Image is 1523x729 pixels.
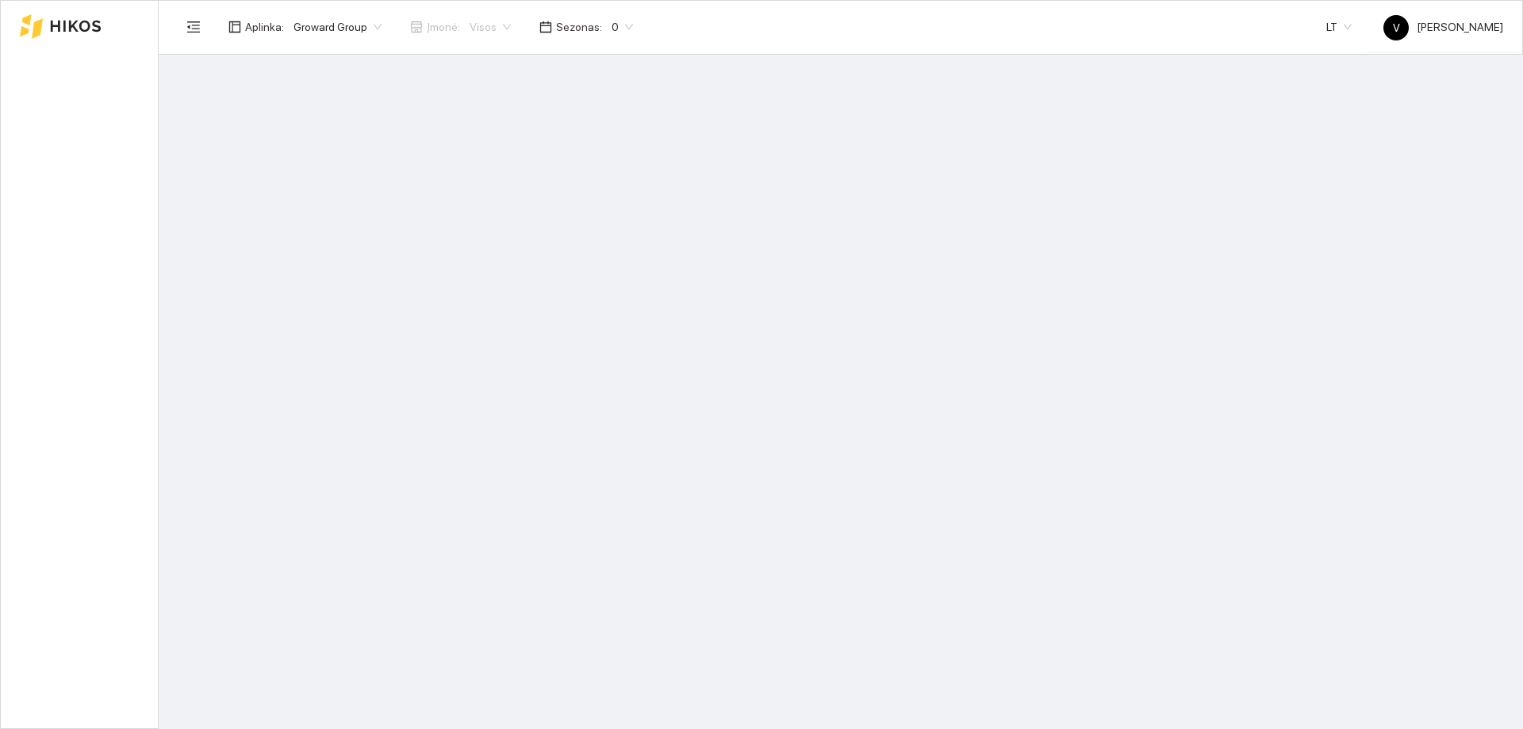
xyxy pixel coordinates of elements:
[427,18,460,36] span: Įmonė :
[293,15,382,39] span: Groward Group
[470,15,511,39] span: Visos
[410,21,423,33] span: shop
[1383,21,1503,33] span: [PERSON_NAME]
[1393,15,1400,40] span: V
[178,11,209,43] button: menu-fold
[539,21,552,33] span: calendar
[1326,15,1352,39] span: LT
[245,18,284,36] span: Aplinka :
[612,15,633,39] span: 0
[186,20,201,34] span: menu-fold
[228,21,241,33] span: layout
[556,18,602,36] span: Sezonas :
